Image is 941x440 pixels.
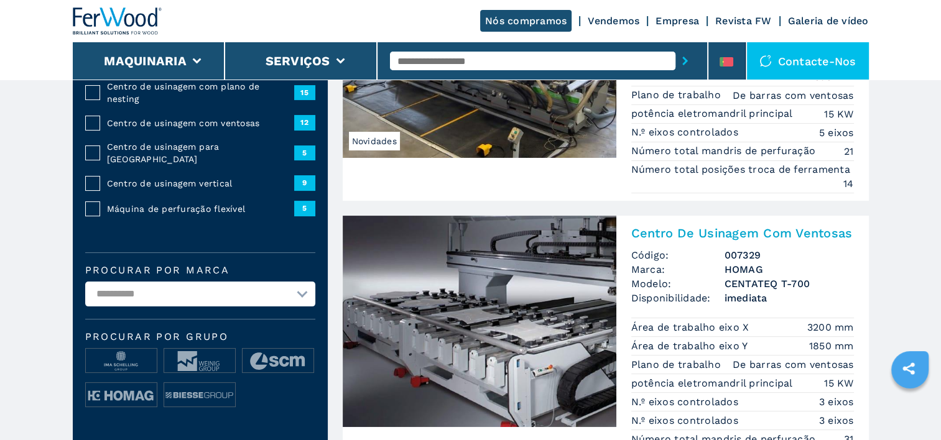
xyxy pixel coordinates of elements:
[631,358,725,372] p: Plano de trabalho
[107,80,294,105] span: Centro de usinagem com plano de nesting
[819,413,854,428] em: 3 eixos
[631,414,742,428] p: N.º eixos controlados
[294,85,315,100] span: 15
[73,7,162,35] img: Ferwood
[631,248,725,262] span: Código:
[631,277,725,291] span: Modelo:
[631,339,751,353] p: Área de trabalho eixo Y
[843,176,854,191] em: 14
[104,53,187,68] button: Maquinaria
[107,117,294,129] span: Centro de usinagem com ventosas
[656,15,699,27] a: Empresa
[294,145,315,160] span: 5
[788,15,869,27] a: Galeria de vídeo
[294,115,315,130] span: 12
[631,88,725,102] p: Plano de trabalho
[844,144,854,158] em: 21
[809,339,854,353] em: 1850 mm
[107,203,294,215] span: Máquina de perfuração flexível
[819,126,854,140] em: 5 eixos
[107,177,294,190] span: Centro de usinagem vertical
[294,175,315,190] span: 9
[107,140,294,165] span: Centro de usinagem para [GEOGRAPHIC_DATA]
[164,383,235,408] img: image
[480,10,572,32] a: Nós compramos
[631,291,725,305] span: Disponibilidade:
[888,384,932,431] iframe: Chat
[631,107,796,121] p: potência eletromandril principal
[631,144,819,158] p: Número total mandris de perfuração
[266,53,330,68] button: Serviços
[733,357,854,372] em: De barras com ventosas
[631,163,854,176] p: Número total posições troca de ferramenta
[631,321,753,334] p: Área de trabalho eixo X
[164,349,235,374] img: image
[893,353,924,384] a: sharethis
[86,383,157,408] img: image
[747,42,869,80] div: Contacte-nos
[807,320,854,334] em: 3200 mm
[588,15,639,27] a: Vendemos
[824,376,853,390] em: 15 KW
[631,126,742,139] p: N.º eixos controlados
[631,377,796,390] p: potência eletromandril principal
[243,349,313,374] img: image
[631,395,742,409] p: N.º eixos controlados
[349,132,400,150] span: Novidades
[86,349,157,374] img: image
[824,107,853,121] em: 15 KW
[759,55,772,67] img: Contacte-nos
[725,291,854,305] span: imediata
[725,277,854,291] h3: CENTATEQ T-700
[675,47,695,75] button: submit-button
[725,248,854,262] h3: 007329
[715,15,772,27] a: Revista FW
[294,201,315,216] span: 5
[631,226,854,241] h2: Centro De Usinagem Com Ventosas
[631,262,725,277] span: Marca:
[733,88,854,103] em: De barras com ventosas
[819,395,854,409] em: 3 eixos
[85,265,315,275] label: Procurar por marca
[725,262,854,277] h3: HOMAG
[343,216,616,427] img: Centro De Usinagem Com Ventosas HOMAG CENTATEQ T-700
[85,332,315,342] span: Procurar por grupo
